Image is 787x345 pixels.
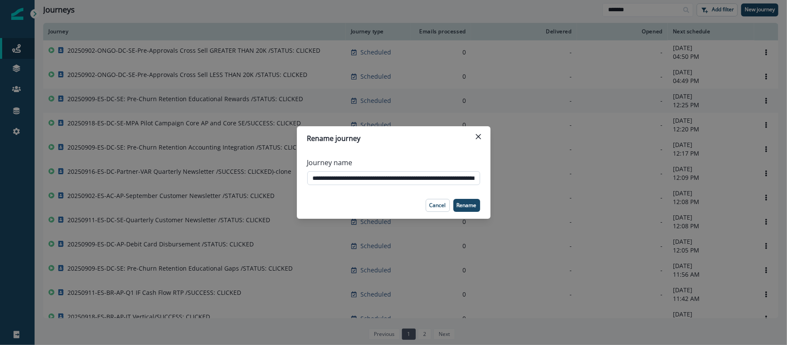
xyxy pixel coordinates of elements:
p: Rename journey [307,133,361,144]
button: Close [472,130,485,144]
p: Cancel [430,202,446,208]
p: Journey name [307,157,353,168]
p: Rename [457,202,477,208]
button: Rename [453,199,480,212]
button: Cancel [426,199,450,212]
